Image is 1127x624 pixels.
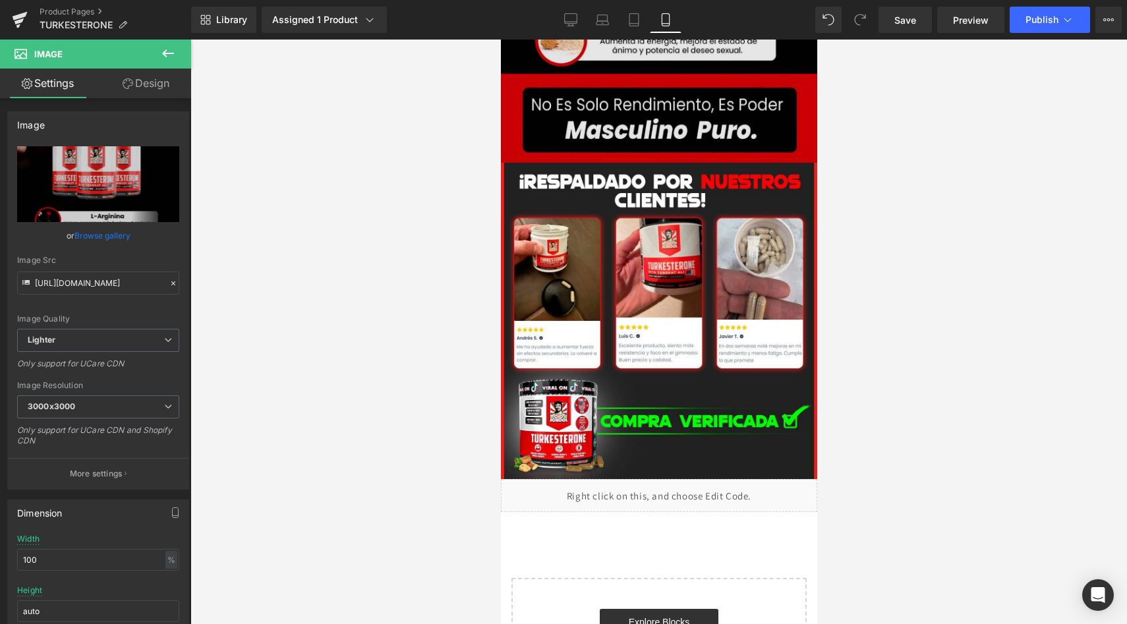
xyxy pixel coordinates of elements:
button: Undo [815,7,842,33]
a: Desktop [555,7,587,33]
p: More settings [70,468,123,480]
b: Lighter [28,335,55,345]
b: 3000x3000 [28,401,75,411]
a: Mobile [650,7,681,33]
div: Open Intercom Messenger [1082,579,1114,611]
a: Explore Blocks [99,569,217,596]
span: Image [34,49,63,59]
a: New Library [191,7,256,33]
a: Product Pages [40,7,191,17]
div: Image Src [17,256,179,265]
a: Preview [937,7,1004,33]
div: Only support for UCare CDN [17,358,179,378]
div: Only support for UCare CDN and Shopify CDN [17,425,179,455]
div: Image Quality [17,314,179,324]
a: Design [98,69,194,98]
button: Redo [847,7,873,33]
button: More [1095,7,1122,33]
span: TURKESTERONE [40,20,113,30]
input: auto [17,600,179,622]
span: Preview [953,13,989,27]
button: More settings [8,458,188,489]
div: % [165,551,177,569]
a: Laptop [587,7,618,33]
div: Height [17,586,42,595]
span: Publish [1026,14,1058,25]
a: Tablet [618,7,650,33]
span: Library [216,14,247,26]
input: auto [17,549,179,571]
div: Image [17,112,45,130]
div: Width [17,534,40,544]
a: Browse gallery [74,224,130,247]
div: Assigned 1 Product [272,13,376,26]
input: Link [17,271,179,295]
span: Save [894,13,916,27]
div: Image Resolution [17,381,179,390]
div: or [17,229,179,242]
div: Dimension [17,500,63,519]
button: Publish [1010,7,1090,33]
